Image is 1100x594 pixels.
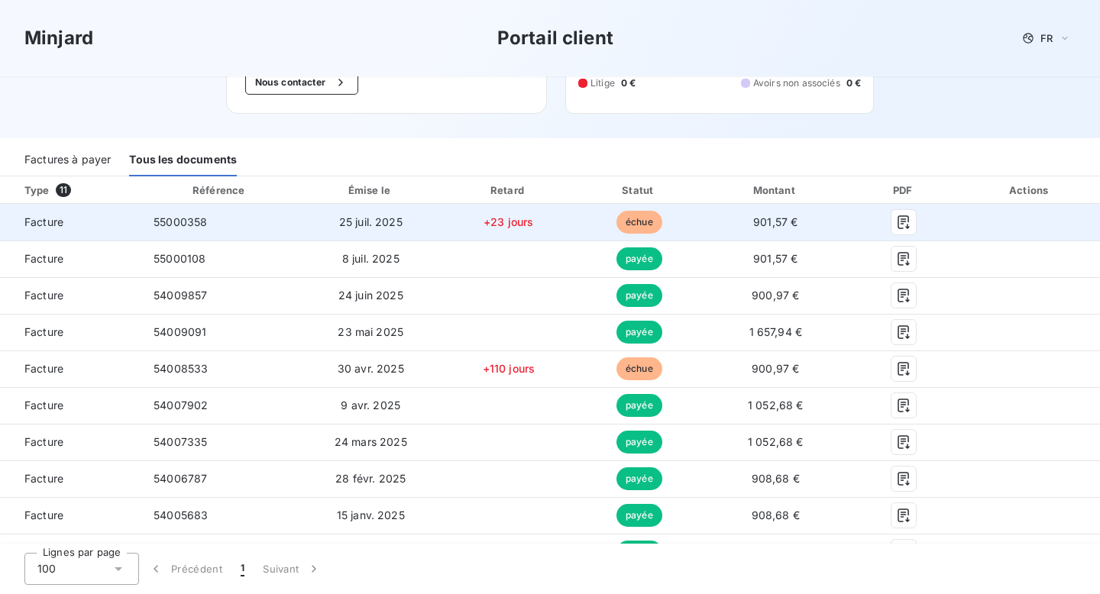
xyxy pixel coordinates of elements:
span: 54007902 [154,399,208,412]
span: 1 052,68 € [748,399,804,412]
button: Nous contacter [245,70,358,95]
span: 54005683 [154,508,208,521]
div: Émise le [302,182,439,198]
span: Facture [12,398,129,413]
span: Facture [12,251,129,266]
span: payée [616,247,662,270]
span: Facture [12,434,129,450]
span: Litige [590,76,615,90]
div: PDF [850,182,957,198]
span: 0 € [846,76,861,90]
span: 1 [241,561,244,576]
span: 55000358 [154,215,207,228]
span: Facture [12,361,129,376]
span: 1 657,94 € [749,325,803,338]
button: 1 [231,553,254,585]
div: Référence [192,184,244,196]
span: 28 févr. 2025 [335,472,406,485]
div: Factures à payer [24,144,111,176]
span: Facture [12,471,129,486]
span: 1 052,68 € [748,435,804,448]
span: Facture [12,215,129,230]
span: +110 jours [483,362,535,375]
span: Facture [12,288,129,303]
span: 908,68 € [752,508,800,521]
h3: Portail client [497,24,613,52]
h3: Minjard [24,24,93,52]
span: 11 [56,183,71,197]
span: 54009857 [154,289,207,302]
span: payée [616,467,662,490]
span: payée [616,431,662,454]
span: 24 mars 2025 [335,435,407,448]
span: Facture [12,508,129,523]
span: échue [616,357,662,380]
span: 8 juil. 2025 [342,252,400,265]
span: FR [1040,32,1053,44]
div: Montant [707,182,844,198]
span: 901,57 € [753,215,797,228]
span: payée [616,504,662,527]
span: Avoirs non associés [753,76,840,90]
span: Facture [12,324,129,340]
div: Tous les documents [129,144,237,176]
span: 900,97 € [752,362,799,375]
span: 15 janv. 2025 [337,508,405,521]
span: échue [616,211,662,234]
span: 30 avr. 2025 [338,362,404,375]
span: 901,57 € [753,252,797,265]
div: Type [15,182,138,198]
span: 900,97 € [752,289,799,302]
span: payée [616,321,662,344]
span: 23 mai 2025 [338,325,403,338]
span: payée [616,541,662,563]
span: 54009091 [154,325,206,338]
button: Suivant [254,553,331,585]
span: 908,68 € [752,472,800,485]
span: 9 avr. 2025 [341,399,400,412]
span: 54008533 [154,362,208,375]
span: 55000108 [154,252,205,265]
span: 54007335 [154,435,207,448]
span: 100 [37,561,56,576]
button: Précédent [139,553,231,585]
span: +23 jours [484,215,533,228]
span: 25 juil. 2025 [339,215,403,228]
span: payée [616,394,662,417]
div: Statut [577,182,700,198]
div: Actions [963,182,1097,198]
div: Retard [445,182,571,198]
span: payée [616,284,662,307]
span: 0 € [621,76,636,90]
span: 24 juin 2025 [338,289,403,302]
span: 54006787 [154,472,207,485]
